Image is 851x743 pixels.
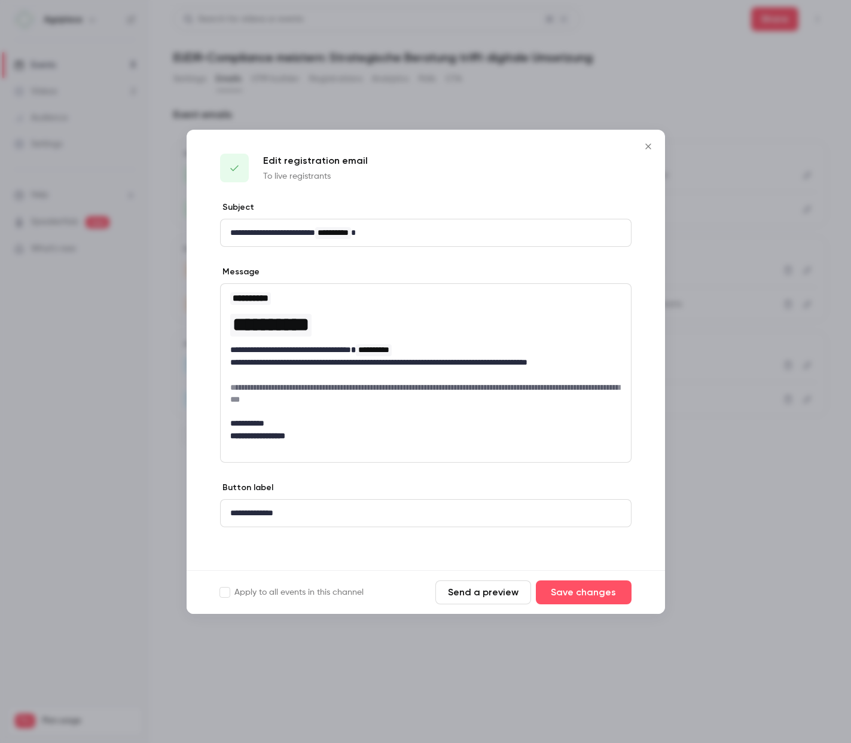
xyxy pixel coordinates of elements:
[220,266,260,278] label: Message
[263,170,368,182] p: To live registrants
[220,586,364,598] label: Apply to all events in this channel
[536,580,632,604] button: Save changes
[221,284,631,450] div: editor
[435,580,531,604] button: Send a preview
[220,201,254,213] label: Subject
[263,154,368,168] p: Edit registration email
[221,500,631,527] div: editor
[636,134,660,158] button: Close
[220,482,273,494] label: Button label
[221,219,631,246] div: editor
